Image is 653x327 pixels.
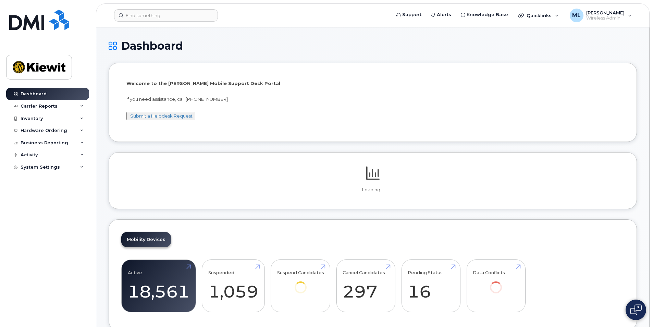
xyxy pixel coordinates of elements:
[126,96,619,102] p: If you need assistance, call [PHONE_NUMBER]
[277,263,324,303] a: Suspend Candidates
[121,232,171,247] a: Mobility Devices
[109,40,637,52] h1: Dashboard
[343,263,389,308] a: Cancel Candidates 297
[128,263,189,308] a: Active 18,561
[408,263,454,308] a: Pending Status 16
[121,187,624,193] p: Loading...
[473,263,519,303] a: Data Conflicts
[126,80,619,87] p: Welcome to the [PERSON_NAME] Mobile Support Desk Portal
[130,113,193,119] a: Submit a Helpdesk Request
[208,263,258,308] a: Suspended 1,059
[126,112,195,120] button: Submit a Helpdesk Request
[630,304,642,315] img: Open chat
